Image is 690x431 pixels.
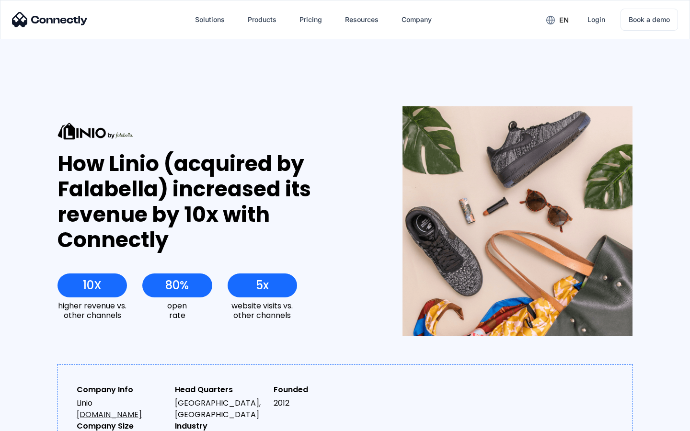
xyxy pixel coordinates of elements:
img: Connectly Logo [12,12,88,27]
div: 80% [165,279,189,292]
div: 10X [83,279,102,292]
div: 2012 [274,397,364,409]
div: website visits vs. other channels [228,301,297,319]
div: Products [248,13,276,26]
div: 5x [256,279,269,292]
aside: Language selected: English [10,414,57,428]
a: Book a demo [621,9,678,31]
div: Login [587,13,605,26]
div: Solutions [195,13,225,26]
ul: Language list [19,414,57,428]
a: [DOMAIN_NAME] [77,409,142,420]
div: How Linio (acquired by Falabella) increased its revenue by 10x with Connectly [57,151,368,252]
div: en [559,13,569,27]
div: Pricing [299,13,322,26]
div: Founded [274,384,364,396]
div: Head Quarters [175,384,265,396]
div: Company [402,13,432,26]
div: higher revenue vs. other channels [57,301,127,319]
div: Company Info [77,384,167,396]
a: Login [580,8,613,31]
div: open rate [142,301,212,319]
div: [GEOGRAPHIC_DATA], [GEOGRAPHIC_DATA] [175,397,265,420]
div: Linio [77,397,167,420]
div: Resources [345,13,379,26]
a: Pricing [292,8,330,31]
